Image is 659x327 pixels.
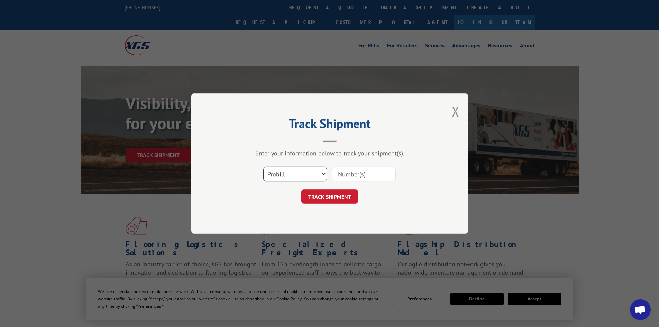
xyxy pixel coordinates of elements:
div: Open chat [630,299,651,320]
div: Enter your information below to track your shipment(s). [226,149,433,157]
input: Number(s) [332,167,396,181]
h2: Track Shipment [226,119,433,132]
button: TRACK SHIPMENT [301,189,358,204]
button: Close modal [452,102,459,120]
